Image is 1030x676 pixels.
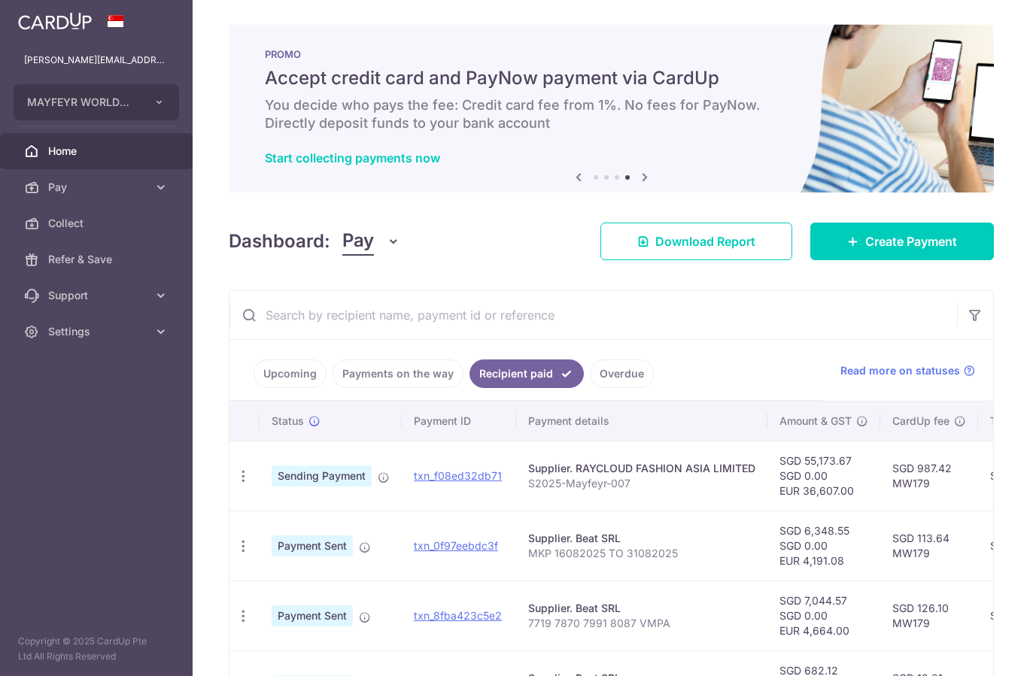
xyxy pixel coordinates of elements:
[402,402,516,441] th: Payment ID
[48,180,147,195] span: Pay
[27,95,138,110] span: MAYFEYR WORLDWIDE PTE. LTD.
[880,511,978,581] td: SGD 113.64 MW179
[767,441,880,511] td: SGD 55,173.67 SGD 0.00 EUR 36,607.00
[767,511,880,581] td: SGD 6,348.55 SGD 0.00 EUR 4,191.08
[469,359,584,388] a: Recipient paid
[333,359,463,388] a: Payments on the way
[48,288,147,303] span: Support
[528,476,755,491] p: S2025-Mayfeyr-007
[265,66,958,90] h5: Accept credit card and PayNow payment via CardUp
[414,609,502,622] a: txn_8fba423c5e2
[48,252,147,267] span: Refer & Save
[48,144,147,159] span: Home
[14,84,179,120] button: MAYFEYR WORLDWIDE PTE. LTD.
[229,228,330,255] h4: Dashboard:
[229,24,994,192] img: paynow Banner
[528,616,755,631] p: 7719 7870 7991 8087 VMPA
[528,461,755,476] div: Supplier. RAYCLOUD FASHION ASIA LIMITED
[265,150,440,165] a: Start collecting payments now
[933,631,1015,668] iframe: Opens a widget where you can find more information
[840,363,975,378] a: Read more on statuses
[414,469,502,482] a: txn_f08ed32db71
[892,414,949,429] span: CardUp fee
[342,227,374,256] span: Pay
[342,227,400,256] button: Pay
[880,581,978,650] td: SGD 126.10 MW179
[590,359,654,388] a: Overdue
[528,601,755,616] div: Supplier. Beat SRL
[528,546,755,561] p: MKP 16082025 TO 31082025
[254,359,327,388] a: Upcoming
[516,402,767,441] th: Payment details
[272,605,353,626] span: Payment Sent
[272,535,353,556] span: Payment Sent
[272,465,372,487] span: Sending Payment
[414,539,498,552] a: txn_0f97eebdc3f
[880,441,978,511] td: SGD 987.42 MW179
[18,12,92,30] img: CardUp
[229,291,957,339] input: Search by recipient name, payment id or reference
[840,363,960,378] span: Read more on statuses
[48,216,147,231] span: Collect
[48,324,147,339] span: Settings
[779,414,852,429] span: Amount & GST
[655,232,755,250] span: Download Report
[865,232,957,250] span: Create Payment
[265,96,958,132] h6: You decide who pays the fee: Credit card fee from 1%. No fees for PayNow. Directly deposit funds ...
[600,223,792,260] a: Download Report
[810,223,994,260] a: Create Payment
[272,414,304,429] span: Status
[528,531,755,546] div: Supplier. Beat SRL
[24,53,169,68] p: [PERSON_NAME][EMAIL_ADDRESS][DOMAIN_NAME]
[265,48,958,60] p: PROMO
[767,581,880,650] td: SGD 7,044.57 SGD 0.00 EUR 4,664.00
